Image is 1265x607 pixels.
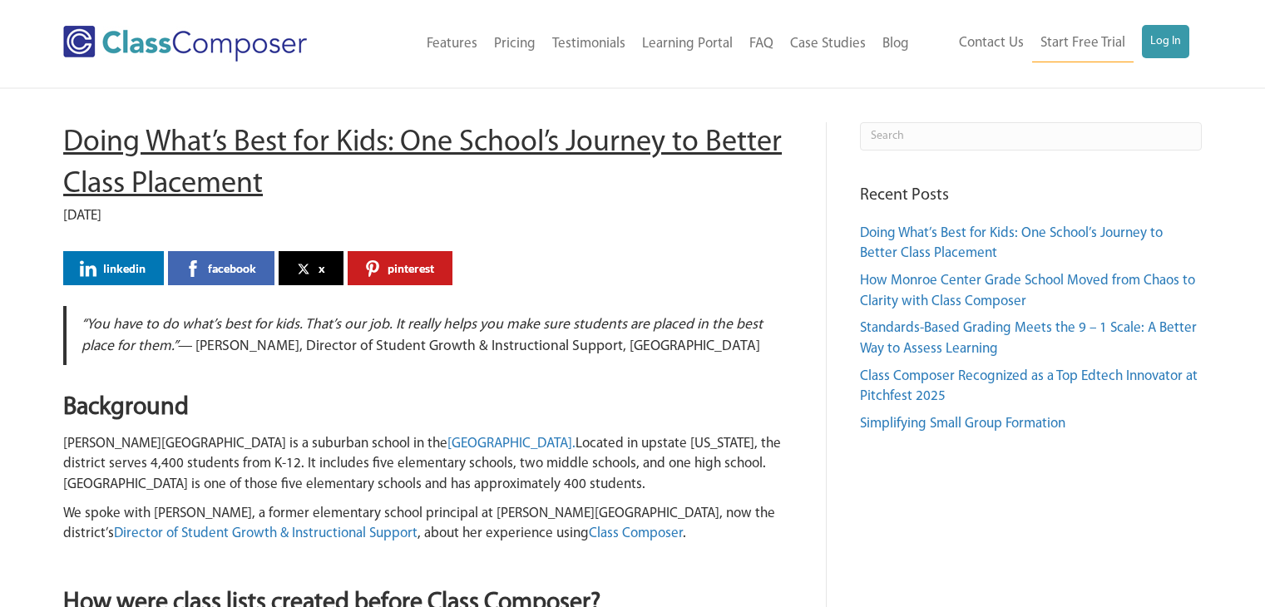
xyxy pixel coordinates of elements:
a: facebook [168,251,274,285]
a: x [279,251,343,285]
a: Pricing [486,26,544,62]
a: Director of Student Growth & Instructional Support [114,526,418,540]
nav: Header Menu [360,26,917,62]
p: We spoke with [PERSON_NAME], a former elementary school principal at [PERSON_NAME][GEOGRAPHIC_DAT... [63,504,793,545]
a: pinterest [348,251,452,285]
a: Start Free Trial [1032,25,1134,62]
strong: Background [63,395,189,421]
a: Testimonials [544,26,634,62]
em: “You have to do what’s best for kids. That’s our job. It really helps you make sure students are ... [82,318,763,353]
a: FAQ [741,26,782,62]
a: Class Composer Recognized as a Top Edtech Innovator at Pitchfest 2025 [860,369,1198,404]
a: Log In [1142,25,1189,58]
a: Blog [874,26,917,62]
a: Learning Portal [634,26,741,62]
a: Features [418,26,486,62]
a: Class Composer [589,526,683,540]
span: [DATE] [63,209,101,223]
a: Contact Us [951,25,1032,62]
a: Case Studies [782,26,874,62]
input: Search [860,122,1202,151]
h4: Recent Posts [860,184,1202,207]
img: Class Composer [63,26,307,62]
a: Standards-Based Grading Meets the 9 – 1 Scale: A Better Way to Assess Learning [860,321,1197,356]
a: Doing What’s Best for Kids: One School’s Journey to Better Class Placement [860,226,1163,261]
p: [PERSON_NAME][GEOGRAPHIC_DATA] is a suburban school in the Located in upstate [US_STATE], the dis... [63,434,793,496]
p: — [PERSON_NAME], Director of Student Growth & Instructional Support, [GEOGRAPHIC_DATA] [82,314,776,357]
a: linkedin [63,251,164,285]
nav: Header Menu [917,25,1189,62]
a: Simplifying Small Group Formation [860,417,1065,431]
a: How Monroe Center Grade School Moved from Chaos to Clarity with Class Composer [860,274,1195,308]
a: [GEOGRAPHIC_DATA]. [447,437,576,451]
h1: Doing What’s Best for Kids: One School’s Journey to Better Class Placement [63,122,793,206]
